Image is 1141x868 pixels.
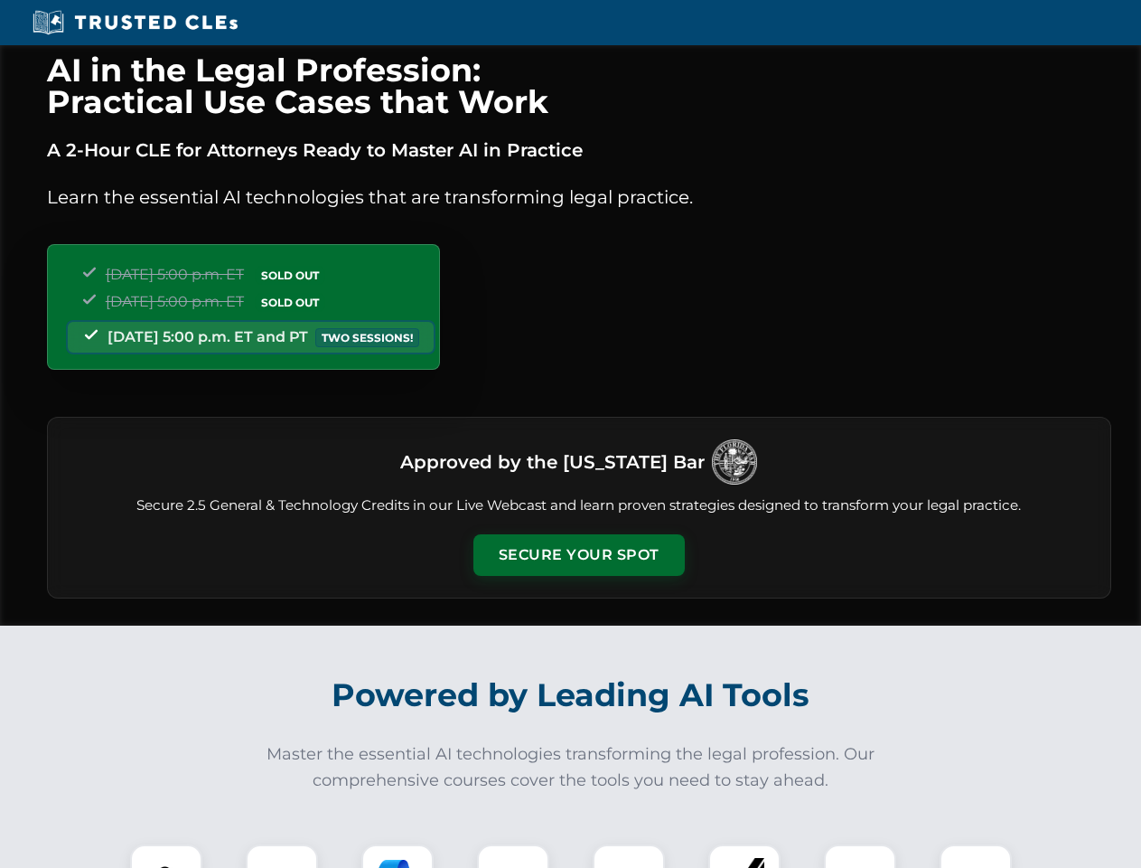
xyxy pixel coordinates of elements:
img: Trusted CLEs [27,9,243,36]
span: [DATE] 5:00 p.m. ET [106,266,244,283]
p: Learn the essential AI technologies that are transforming legal practice. [47,183,1111,212]
span: SOLD OUT [255,293,325,312]
img: Logo [712,439,757,485]
h3: Approved by the [US_STATE] Bar [400,446,705,478]
button: Secure Your Spot [473,534,685,576]
p: Master the essential AI technologies transforming the legal profession. Our comprehensive courses... [255,741,887,794]
span: [DATE] 5:00 p.m. ET [106,293,244,310]
p: A 2-Hour CLE for Attorneys Ready to Master AI in Practice [47,136,1111,165]
p: Secure 2.5 General & Technology Credits in our Live Webcast and learn proven strategies designed ... [70,495,1089,516]
span: SOLD OUT [255,266,325,285]
h1: AI in the Legal Profession: Practical Use Cases that Work [47,54,1111,118]
h2: Powered by Leading AI Tools [70,664,1071,727]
